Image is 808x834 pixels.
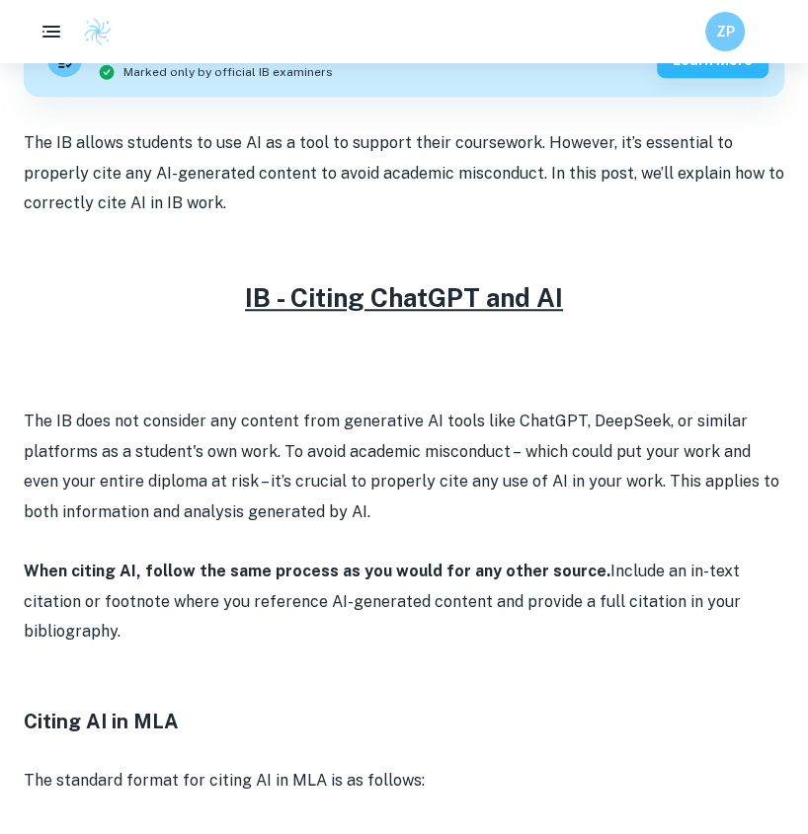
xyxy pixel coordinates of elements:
span: Marked only by official IB examiners [123,63,333,81]
h3: Citing AI in MLA [24,707,784,736]
p: The IB allows students to use AI as a tool to support their coursework. However, it’s essential t... [24,128,784,218]
p: The standard format for citing AI in MLA is as follows: [24,766,784,796]
p: The IB does not consider any content from generative AI tools like ChatGPT, DeepSeek, or similar ... [24,407,784,527]
img: Clastify logo [83,17,113,46]
p: Include an in-text citation or footnote where you reference AI-generated content and provide a fu... [24,557,784,646]
h6: ZP [714,21,737,42]
button: ZP [705,12,745,51]
u: IB - Citing ChatGPT and AI [245,282,563,313]
a: Clastify logo [71,17,113,46]
strong: When citing AI, follow the same process as you would for any other source. [24,562,610,580]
